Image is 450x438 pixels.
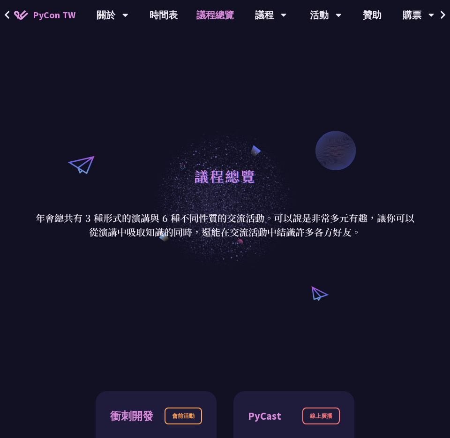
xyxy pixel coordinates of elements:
[165,408,202,424] div: 會前活動
[110,408,153,424] div: 衝刺開發
[33,8,75,22] span: PyCon TW
[302,408,340,424] div: 線上廣播
[248,408,281,424] div: PyCast
[5,3,85,27] a: PyCon TW
[14,10,28,20] img: Home icon of PyCon TW 2025
[33,211,417,239] p: 年會總共有 3 種形式的演講與 6 種不同性質的交流活動。可以說是非常多元有趣，讓你可以從演講中吸取知識的同時，還能在交流活動中結識許多各方好友。
[194,162,256,190] h1: 議程總覽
